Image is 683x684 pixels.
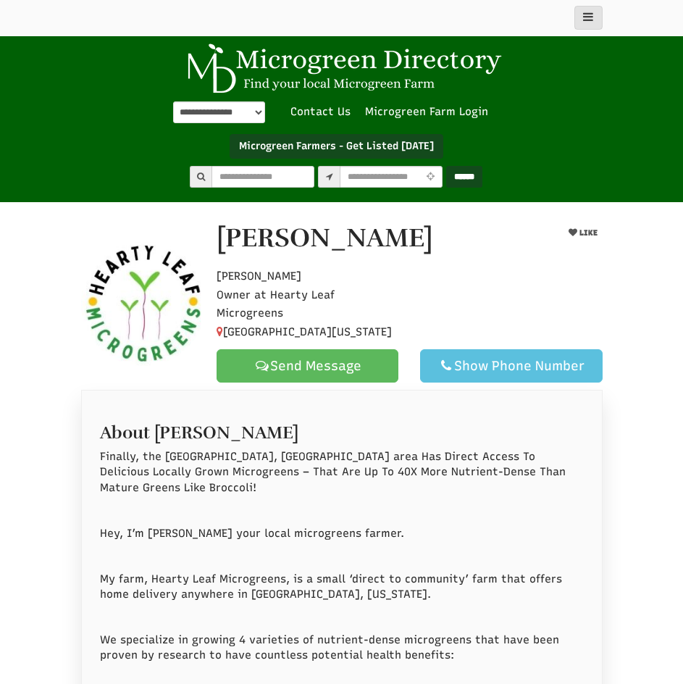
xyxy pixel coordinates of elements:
div: Show Phone Number [432,357,590,375]
p: Finally, the [GEOGRAPHIC_DATA], [GEOGRAPHIC_DATA] area Has Direct Access To Delicious Locally Gro... [100,449,584,496]
i: Use Current Location [422,172,437,182]
h2: About [PERSON_NAME] [100,416,584,442]
img: Contact Keith Bachand [81,241,206,366]
span: Owner at Hearty Leaf Microgreens [217,288,335,320]
select: Language Translate Widget [173,101,265,123]
button: LIKE [563,224,602,242]
span: [GEOGRAPHIC_DATA][US_STATE] [217,325,392,338]
h1: [PERSON_NAME] [217,224,433,253]
span: [PERSON_NAME] [217,270,301,283]
p: My farm, Hearty Leaf Microgreens, is a small ‘direct to community’ farm that offers home delivery... [100,572,584,603]
button: main_menu [574,6,603,30]
p: Hey, I’m [PERSON_NAME] your local microgreens farmer. [100,526,584,541]
p: We specialize in growing 4 varieties of nutrient-dense microgreens that have been proven by resea... [100,633,584,664]
a: Send Message [217,349,398,383]
a: Microgreen Farmers - Get Listed [DATE] [230,134,443,159]
a: Microgreen Farm Login [365,104,495,120]
span: LIKE [577,228,597,238]
img: Microgreen Directory [179,43,505,94]
a: Contact Us [283,104,358,120]
div: Powered by [173,101,265,130]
